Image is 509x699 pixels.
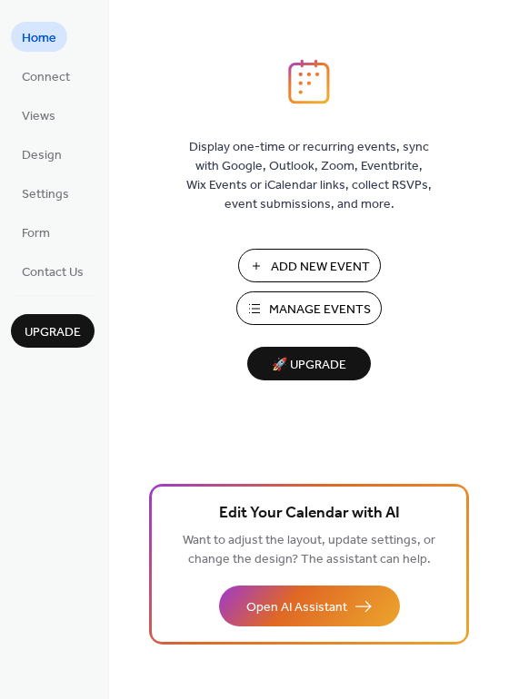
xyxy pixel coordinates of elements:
[22,146,62,165] span: Design
[11,100,66,130] a: Views
[246,598,347,617] span: Open AI Assistant
[238,249,381,282] button: Add New Event
[11,139,73,169] a: Design
[22,29,56,48] span: Home
[288,59,330,104] img: logo_icon.svg
[11,61,81,91] a: Connect
[11,22,67,52] a: Home
[22,107,55,126] span: Views
[219,501,400,527] span: Edit Your Calendar with AI
[22,68,70,87] span: Connect
[25,323,81,342] span: Upgrade
[236,291,382,325] button: Manage Events
[258,353,360,378] span: 🚀 Upgrade
[219,586,400,626] button: Open AI Assistant
[186,138,432,214] span: Display one-time or recurring events, sync with Google, Outlook, Zoom, Eventbrite, Wix Events or ...
[269,300,371,320] span: Manage Events
[271,258,370,277] span: Add New Event
[183,528,435,572] span: Want to adjust the layout, update settings, or change the design? The assistant can help.
[11,314,95,348] button: Upgrade
[247,347,371,380] button: 🚀 Upgrade
[11,178,80,208] a: Settings
[22,263,84,282] span: Contact Us
[22,224,50,243] span: Form
[11,256,95,286] a: Contact Us
[22,185,69,204] span: Settings
[11,217,61,247] a: Form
